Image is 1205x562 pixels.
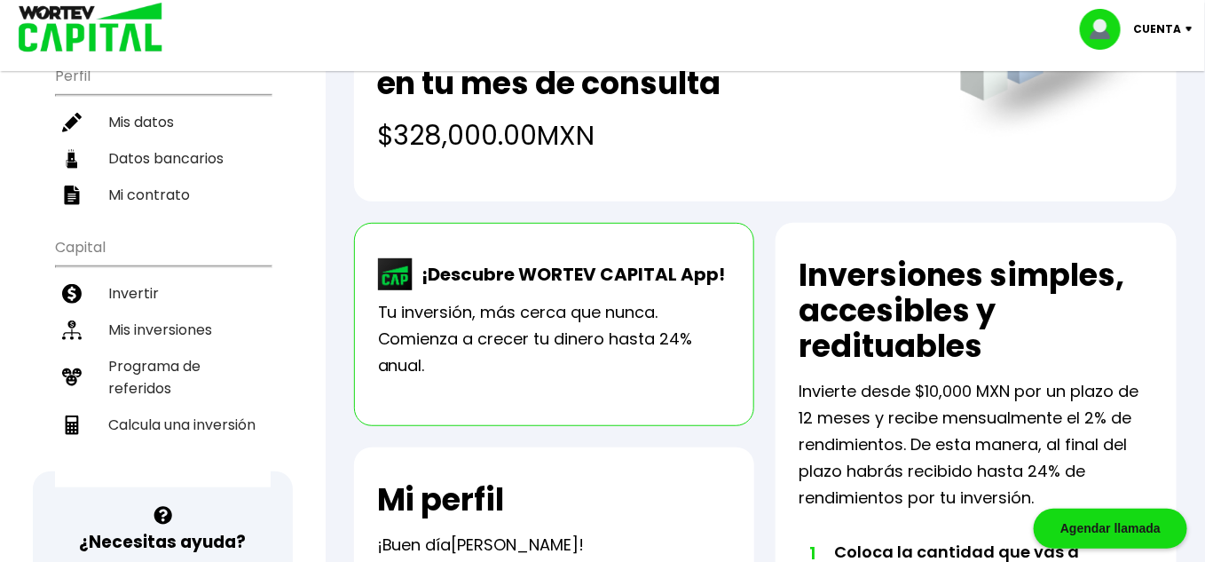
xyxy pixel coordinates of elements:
[62,416,82,435] img: calculadora-icon.17d418c4.svg
[1181,27,1205,32] img: icon-down
[62,113,82,132] img: editar-icon.952d3147.svg
[377,30,925,101] h2: Total de rendimientos recibidos en tu mes de consulta
[55,104,271,140] a: Mis datos
[1034,509,1187,549] div: Agendar llamada
[1133,16,1181,43] p: Cuenta
[799,257,1154,364] h2: Inversiones simples, accesibles y redituables
[55,56,271,213] ul: Perfil
[55,140,271,177] a: Datos bancarios
[413,261,726,288] p: ¡Descubre WORTEV CAPITAL App!
[378,299,731,379] p: Tu inversión, más cerca que nunca. Comienza a crecer tu dinero hasta 24% anual.
[55,348,271,407] a: Programa de referidos
[62,284,82,304] img: invertir-icon.b3b967d7.svg
[55,407,271,443] a: Calcula una inversión
[377,532,585,558] p: ¡Buen día !
[62,186,82,205] img: contrato-icon.f2db500c.svg
[55,177,271,213] a: Mi contrato
[62,321,82,340] img: inversiones-icon.6695dc30.svg
[62,149,82,169] img: datos-icon.10cf9172.svg
[1080,9,1133,50] img: profile-image
[55,312,271,348] a: Mis inversiones
[79,529,246,555] h3: ¿Necesitas ayuda?
[62,368,82,387] img: recomiendanos-icon.9b8e9327.svg
[799,378,1154,511] p: Invierte desde $10,000 MXN por un plazo de 12 meses y recibe mensualmente el 2% de rendimientos. ...
[55,227,271,487] ul: Capital
[378,258,413,290] img: wortev-capital-app-icon
[377,115,925,155] h4: $328,000.00 MXN
[55,275,271,312] a: Invertir
[377,482,505,518] h2: Mi perfil
[452,534,579,556] span: [PERSON_NAME]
